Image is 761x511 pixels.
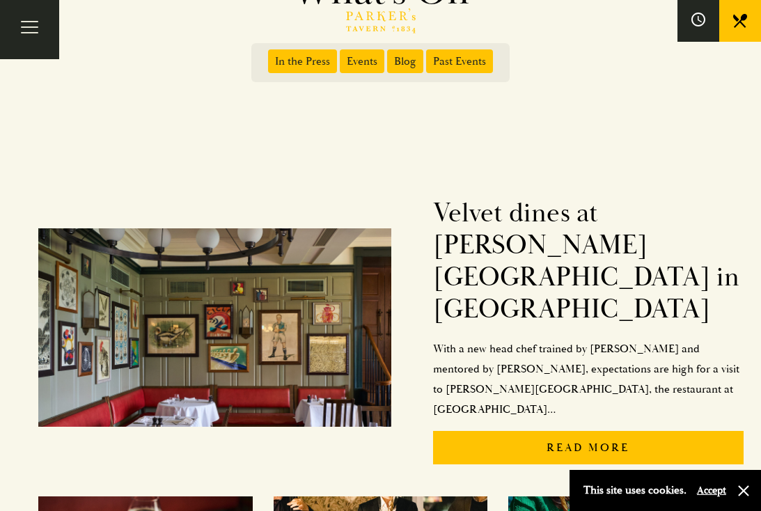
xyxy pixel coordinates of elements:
[697,484,726,497] button: Accept
[268,49,337,73] span: In the Press
[737,484,751,498] button: Close and accept
[583,480,687,501] p: This site uses cookies.
[426,49,493,73] span: Past Events
[433,197,744,325] h2: Velvet dines at [PERSON_NAME][GEOGRAPHIC_DATA] in [GEOGRAPHIC_DATA]
[433,339,744,419] p: With a new head chef trained by [PERSON_NAME] and mentored by [PERSON_NAME], expectations are hig...
[38,183,744,475] a: Velvet dines at [PERSON_NAME][GEOGRAPHIC_DATA] in [GEOGRAPHIC_DATA]With a new head chef trained b...
[340,49,384,73] span: Events
[387,49,423,73] span: Blog
[433,431,744,465] p: Read More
